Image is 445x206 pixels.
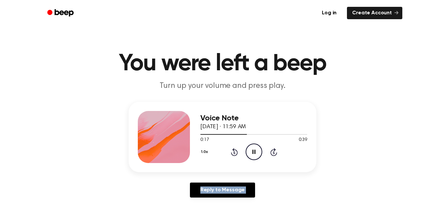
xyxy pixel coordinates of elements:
span: [DATE] · 11:59 AM [200,124,246,130]
span: 0:39 [299,137,307,144]
a: Beep [43,7,79,20]
p: Turn up your volume and press play. [97,81,348,91]
h3: Voice Note [200,114,307,123]
a: Create Account [347,7,402,19]
h1: You were left a beep [56,52,389,76]
a: Reply to Message [190,183,255,198]
span: 0:17 [200,137,209,144]
a: Log in [315,6,343,21]
button: 1.0x [200,146,210,158]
